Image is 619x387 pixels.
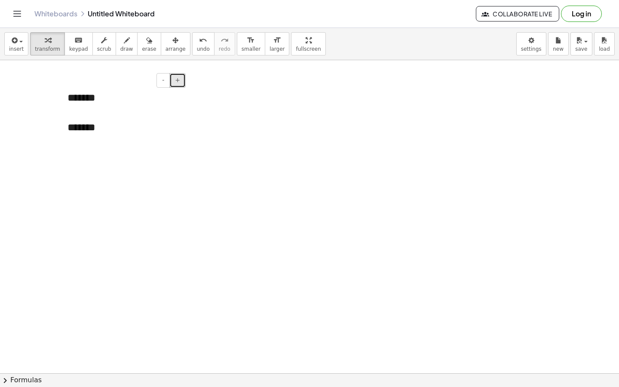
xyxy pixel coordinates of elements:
[219,46,230,52] span: redo
[92,32,116,55] button: scrub
[521,46,542,52] span: settings
[30,32,65,55] button: transform
[169,73,186,88] button: +
[156,73,170,88] button: -
[4,32,28,55] button: insert
[237,32,265,55] button: format_sizesmaller
[483,10,552,18] span: Collaborate Live
[594,32,615,55] button: load
[273,35,281,46] i: format_size
[270,46,285,52] span: larger
[161,32,190,55] button: arrange
[599,46,610,52] span: load
[175,77,180,83] span: +
[120,46,133,52] span: draw
[548,32,569,55] button: new
[575,46,587,52] span: save
[291,32,325,55] button: fullscreen
[221,35,229,46] i: redo
[553,46,564,52] span: new
[69,46,88,52] span: keypad
[561,6,602,22] button: Log in
[199,35,207,46] i: undo
[296,46,321,52] span: fullscreen
[64,32,93,55] button: keyboardkeypad
[476,6,559,21] button: Collaborate Live
[74,35,83,46] i: keyboard
[165,46,186,52] span: arrange
[34,9,77,18] a: Whiteboards
[9,46,24,52] span: insert
[162,77,164,83] span: -
[242,46,260,52] span: smaller
[142,46,156,52] span: erase
[516,32,546,55] button: settings
[97,46,111,52] span: scrub
[116,32,138,55] button: draw
[570,32,592,55] button: save
[247,35,255,46] i: format_size
[192,32,215,55] button: undoundo
[35,46,60,52] span: transform
[10,7,24,21] button: Toggle navigation
[214,32,235,55] button: redoredo
[197,46,210,52] span: undo
[265,32,289,55] button: format_sizelarger
[137,32,161,55] button: erase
